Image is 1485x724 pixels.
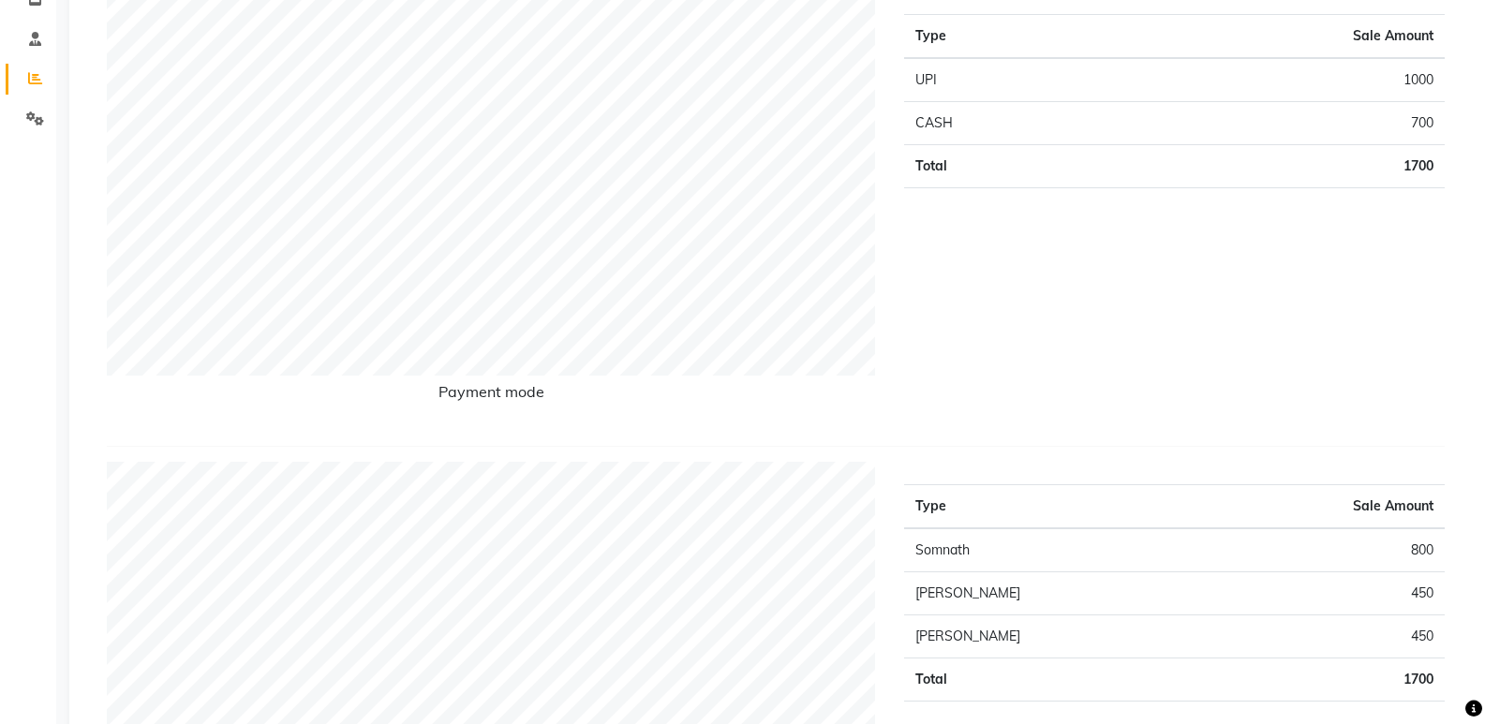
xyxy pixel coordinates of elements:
[904,145,1103,188] td: Total
[1203,658,1445,702] td: 1700
[1203,572,1445,615] td: 450
[904,615,1203,658] td: [PERSON_NAME]
[1103,145,1445,188] td: 1700
[1103,102,1445,145] td: 700
[904,485,1203,529] th: Type
[904,572,1203,615] td: [PERSON_NAME]
[904,15,1103,59] th: Type
[1203,615,1445,658] td: 450
[1103,58,1445,102] td: 1000
[904,102,1103,145] td: CASH
[1103,15,1445,59] th: Sale Amount
[904,528,1203,572] td: Somnath
[904,58,1103,102] td: UPI
[107,383,876,408] h6: Payment mode
[1203,485,1445,529] th: Sale Amount
[904,658,1203,702] td: Total
[1203,528,1445,572] td: 800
